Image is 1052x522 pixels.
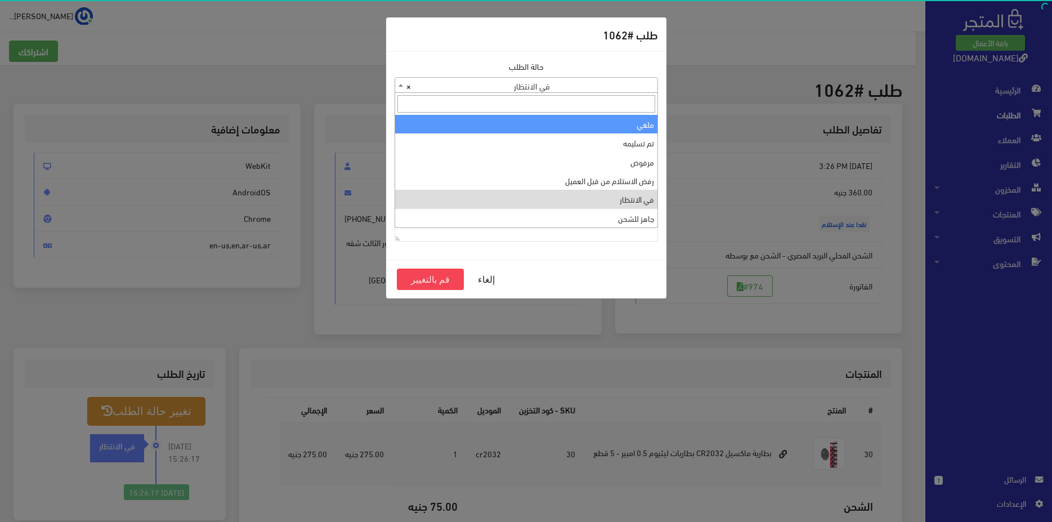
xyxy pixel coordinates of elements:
span: في الانتظار [395,77,658,93]
li: في الانتظار [395,190,657,208]
li: رفض الاستلام من قبل العميل [395,171,657,190]
span: في الانتظار [395,78,657,93]
button: إلغاء [464,269,509,290]
span: × [406,78,411,93]
li: جاهز للشحن [395,209,657,227]
li: ملغي [395,115,657,133]
button: قم بالتغيير [397,269,464,290]
li: مرفوض [395,153,657,171]
h5: طلب #1062 [603,26,658,43]
li: تم تسليمه [395,133,657,152]
label: حالة الطلب [509,60,544,73]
